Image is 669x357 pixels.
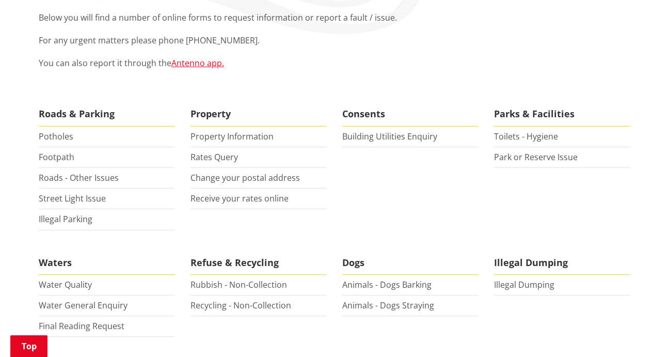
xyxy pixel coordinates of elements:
a: Antenno app. [171,57,224,69]
a: Park or Reserve Issue [494,151,578,163]
a: Recycling - Non-Collection [190,300,291,311]
a: Animals - Dogs Barking [342,279,432,290]
a: Rates Query [190,151,238,163]
a: Water General Enquiry [39,300,128,311]
iframe: Messenger Launcher [622,314,659,351]
a: Receive your rates online [190,193,289,204]
p: For any urgent matters please phone [PHONE_NUMBER]. [39,34,630,46]
a: Potholes [39,131,73,142]
p: Below you will find a number of online forms to request information or report a fault / issue. [39,11,630,24]
span: Refuse & Recycling [190,251,327,275]
a: Footpath [39,151,74,163]
a: Toilets - Hygiene [494,131,558,142]
a: Change your postal address [190,172,300,183]
a: Building Utilities Enquiry [342,131,437,142]
a: Top [10,335,47,357]
a: Roads - Other Issues [39,172,119,183]
a: Street Light Issue [39,193,106,204]
a: Rubbish - Non-Collection [190,279,287,290]
a: Illegal Parking [39,213,92,225]
a: Animals - Dogs Straying [342,300,434,311]
p: You can also report it through the [39,57,630,69]
a: Illegal Dumping [494,279,554,290]
span: Roads & Parking [39,102,175,126]
span: Waters [39,251,175,275]
span: Illegal Dumping [494,251,630,275]
a: Water Quality [39,279,92,290]
span: Dogs [342,251,479,275]
span: Consents [342,102,479,126]
span: Property [190,102,327,126]
a: Final Reading Request [39,320,124,332]
a: Property Information [190,131,274,142]
span: Parks & Facilities [494,102,630,126]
